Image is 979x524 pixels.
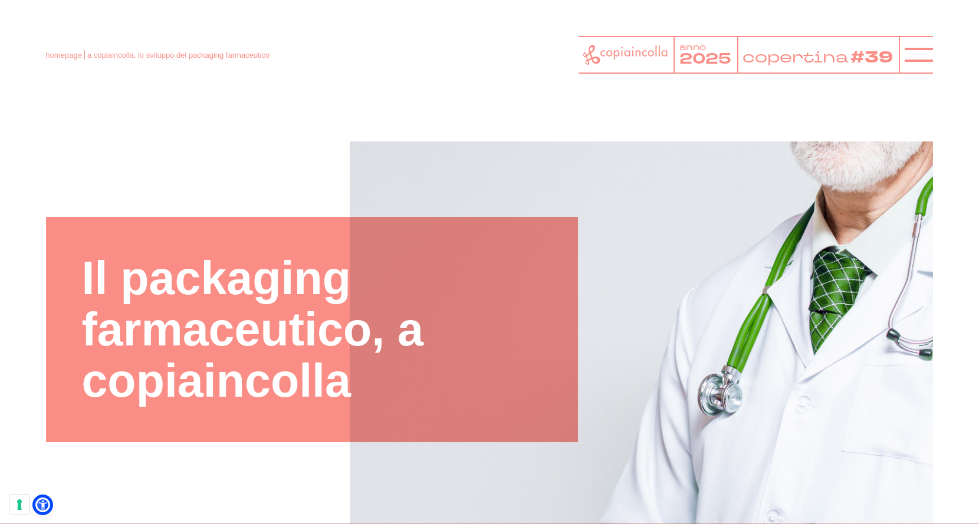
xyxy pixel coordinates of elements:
[679,41,707,52] tspan: anno
[679,49,732,69] tspan: 2025
[81,253,542,407] h1: Il packaging farmaceutico, a copiaincolla
[46,51,82,60] a: homepage
[9,495,29,515] button: Le tue preferenze relative al consenso per le tecnologie di tracciamento
[87,51,270,60] span: a copiaincolla, lo sviluppo del packaging farmaceutico
[743,47,849,67] tspan: copertina
[851,47,893,69] tspan: #39
[35,497,50,512] a: Open Accessibility Menu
